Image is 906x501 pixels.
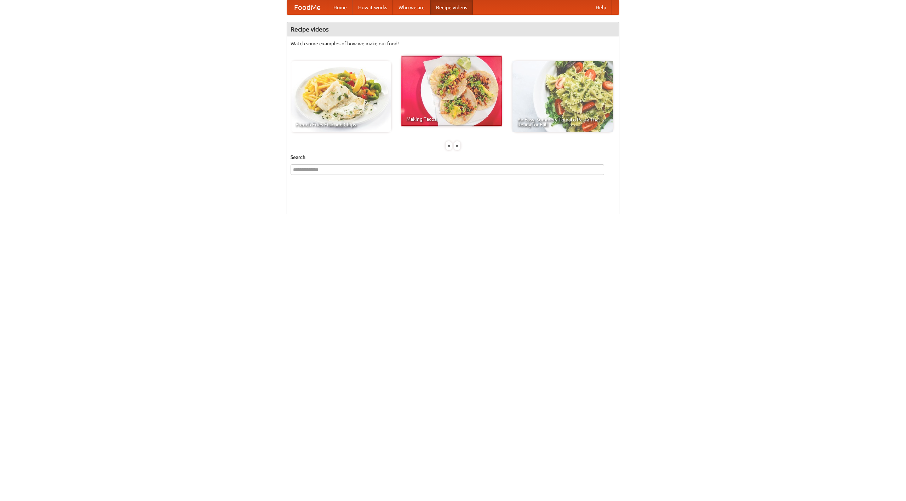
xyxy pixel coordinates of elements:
[287,22,619,36] h4: Recipe videos
[291,154,615,161] h5: Search
[517,117,608,127] span: An Easy, Summery Tomato Pasta That's Ready for Fall
[296,122,386,127] span: French Fries Fish and Chips
[287,0,328,15] a: FoodMe
[291,61,391,132] a: French Fries Fish and Chips
[406,116,497,121] span: Making Tacos
[401,56,502,126] a: Making Tacos
[590,0,612,15] a: Help
[352,0,393,15] a: How it works
[454,141,460,150] div: »
[430,0,473,15] a: Recipe videos
[446,141,452,150] div: «
[328,0,352,15] a: Home
[393,0,430,15] a: Who we are
[512,61,613,132] a: An Easy, Summery Tomato Pasta That's Ready for Fall
[291,40,615,47] p: Watch some examples of how we make our food!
